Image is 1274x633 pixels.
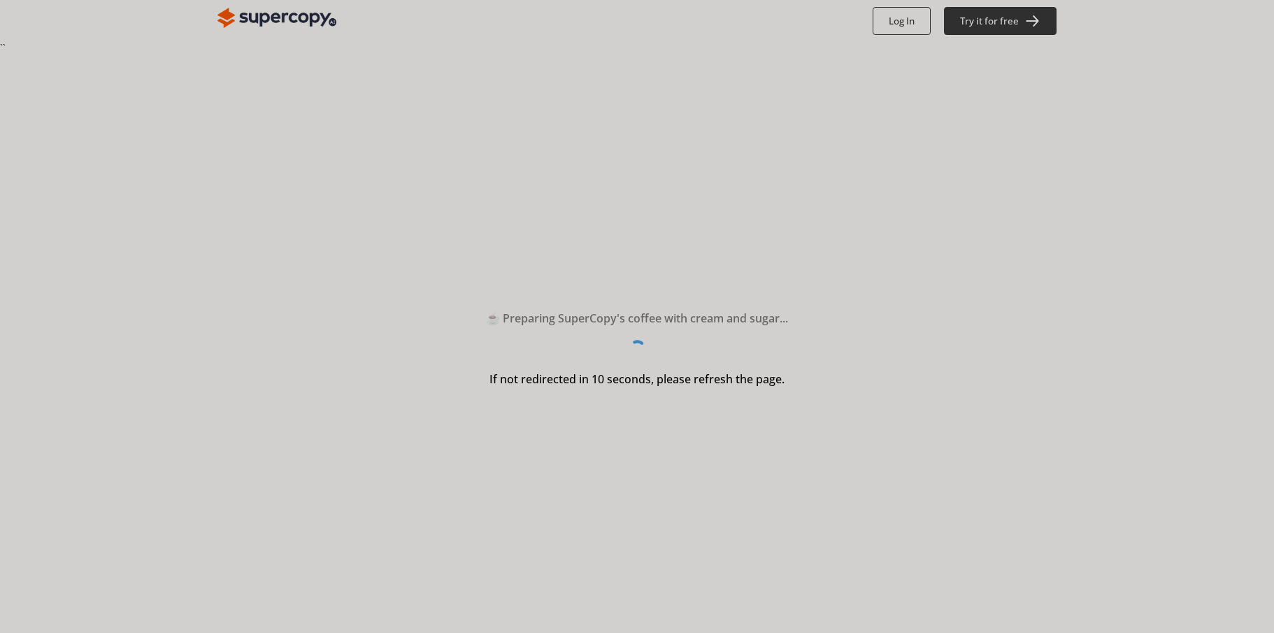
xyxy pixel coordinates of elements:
[486,308,788,329] h2: ☕ Preparing SuperCopy's coffee with cream and sugar...
[944,7,1057,35] button: Try it for free
[217,4,336,32] img: Close
[873,7,931,35] button: Log In
[489,369,785,390] h3: If not redirected in 10 seconds, please refresh the page.
[960,15,1019,27] b: Try it for free
[889,15,915,27] b: Log In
